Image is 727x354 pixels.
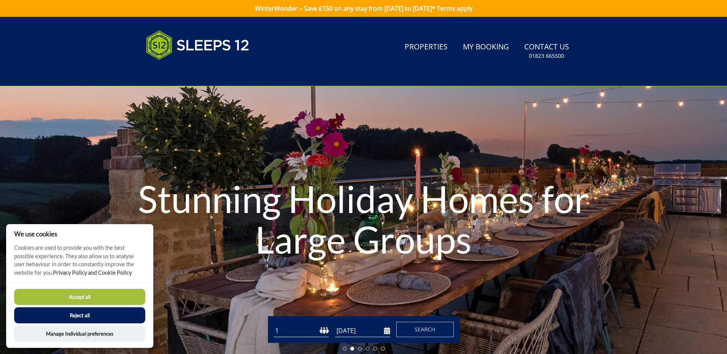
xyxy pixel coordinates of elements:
span: Search [415,326,435,333]
a: Privacy Policy and Cookie Policy [53,269,132,276]
button: Accept all [14,289,145,305]
button: Reject all [14,307,145,323]
iframe: Customer reviews powered by Trustpilot [142,69,223,75]
img: Sleeps 12 [146,26,249,64]
p: Cookies are used to provide you with the best possible experience. They also allow us to analyse ... [6,244,153,282]
a: Properties [402,39,451,56]
input: Arrival Date [335,324,390,337]
a: Contact Us01823 665500 [521,39,572,64]
small: 01823 665500 [529,52,564,60]
h1: Stunning Holiday Homes for Large Groups [109,163,618,275]
button: Search [396,322,454,337]
button: Manage Individual preferences [14,326,145,342]
h2: We use cookies [6,230,153,238]
a: My Booking [460,39,512,56]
